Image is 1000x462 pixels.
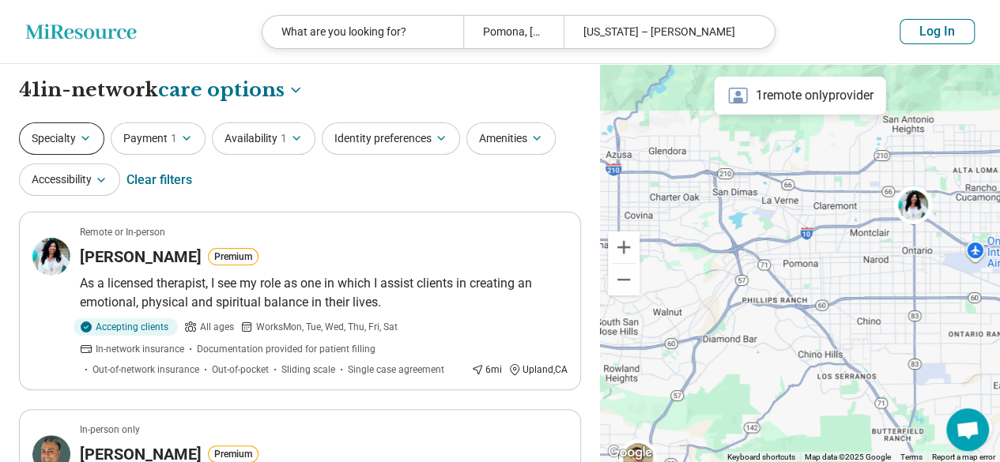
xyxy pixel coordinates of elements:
button: Premium [208,248,258,265]
p: In-person only [80,423,140,437]
span: Out-of-pocket [212,362,269,377]
button: Amenities [466,122,556,155]
a: Report a map error [932,453,995,461]
button: Accessibility [19,163,120,196]
span: Sliding scale [281,362,335,377]
p: Remote or In-person [80,225,165,239]
button: Payment1 [111,122,206,155]
button: Availability1 [212,122,315,155]
span: 1 [171,130,177,147]
div: Pomona, [GEOGRAPHIC_DATA] [463,16,564,48]
span: All ages [200,320,234,334]
span: 1 [281,130,287,147]
div: What are you looking for? [262,16,463,48]
div: Clear filters [126,161,192,199]
div: [US_STATE] – [PERSON_NAME] [564,16,764,48]
button: Log In [900,19,975,44]
button: Identity preferences [322,122,460,155]
div: Accepting clients [74,318,178,336]
div: 1 remote only provider [715,77,886,115]
button: Zoom in [608,231,640,263]
div: 6 mi [471,362,502,377]
h1: 41 in-network [19,77,304,103]
p: As a licensed therapist, I see my role as one in which I assist clients in creating an emotional,... [80,274,568,312]
a: Terms (opens in new tab) [900,453,923,461]
span: Documentation provided for patient filling [197,342,375,356]
span: Works Mon, Tue, Wed, Thu, Fri, Sat [256,320,398,334]
div: Upland , CA [508,362,568,377]
span: Single case agreement [348,362,444,377]
span: Out-of-network insurance [92,362,199,377]
span: care options [158,77,285,103]
button: Specialty [19,122,104,155]
span: In-network insurance [96,342,184,356]
button: Zoom out [608,264,640,295]
span: Map data ©2025 Google [805,453,891,461]
h3: [PERSON_NAME] [80,246,202,268]
div: Open chat [946,408,989,451]
button: Care options [158,77,304,103]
